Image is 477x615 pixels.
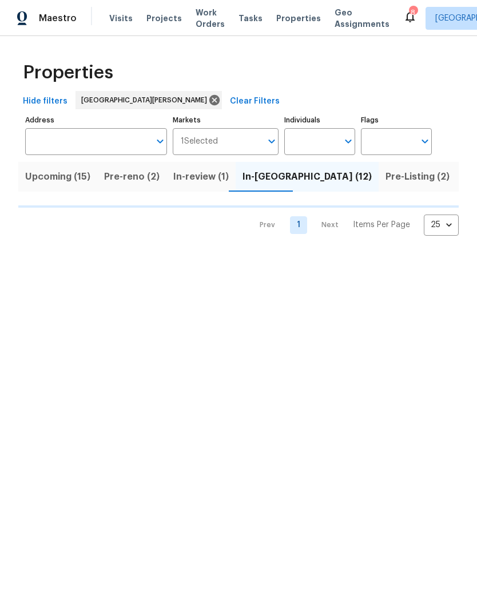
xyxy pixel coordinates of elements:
button: Open [417,133,433,149]
button: Open [264,133,280,149]
button: Open [152,133,168,149]
div: [GEOGRAPHIC_DATA][PERSON_NAME] [75,91,222,109]
nav: Pagination Navigation [249,215,459,236]
span: In-review (1) [173,169,229,185]
label: Individuals [284,117,355,124]
span: Tasks [238,14,263,22]
span: Hide filters [23,94,67,109]
div: 25 [424,210,459,240]
button: Open [340,133,356,149]
label: Flags [361,117,432,124]
span: Upcoming (15) [25,169,90,185]
span: Properties [276,13,321,24]
span: In-[GEOGRAPHIC_DATA] (12) [243,169,372,185]
p: Items Per Page [353,219,410,231]
button: Hide filters [18,91,72,112]
span: 1 Selected [181,137,218,146]
span: Visits [109,13,133,24]
span: Maestro [39,13,77,24]
div: 8 [409,7,417,18]
button: Clear Filters [225,91,284,112]
span: Projects [146,13,182,24]
span: Work Orders [196,7,225,30]
span: Pre-reno (2) [104,169,160,185]
span: [GEOGRAPHIC_DATA][PERSON_NAME] [81,94,212,106]
span: Pre-Listing (2) [385,169,450,185]
label: Markets [173,117,279,124]
span: Geo Assignments [335,7,389,30]
span: Clear Filters [230,94,280,109]
span: Properties [23,67,113,78]
a: Goto page 1 [290,216,307,234]
label: Address [25,117,167,124]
